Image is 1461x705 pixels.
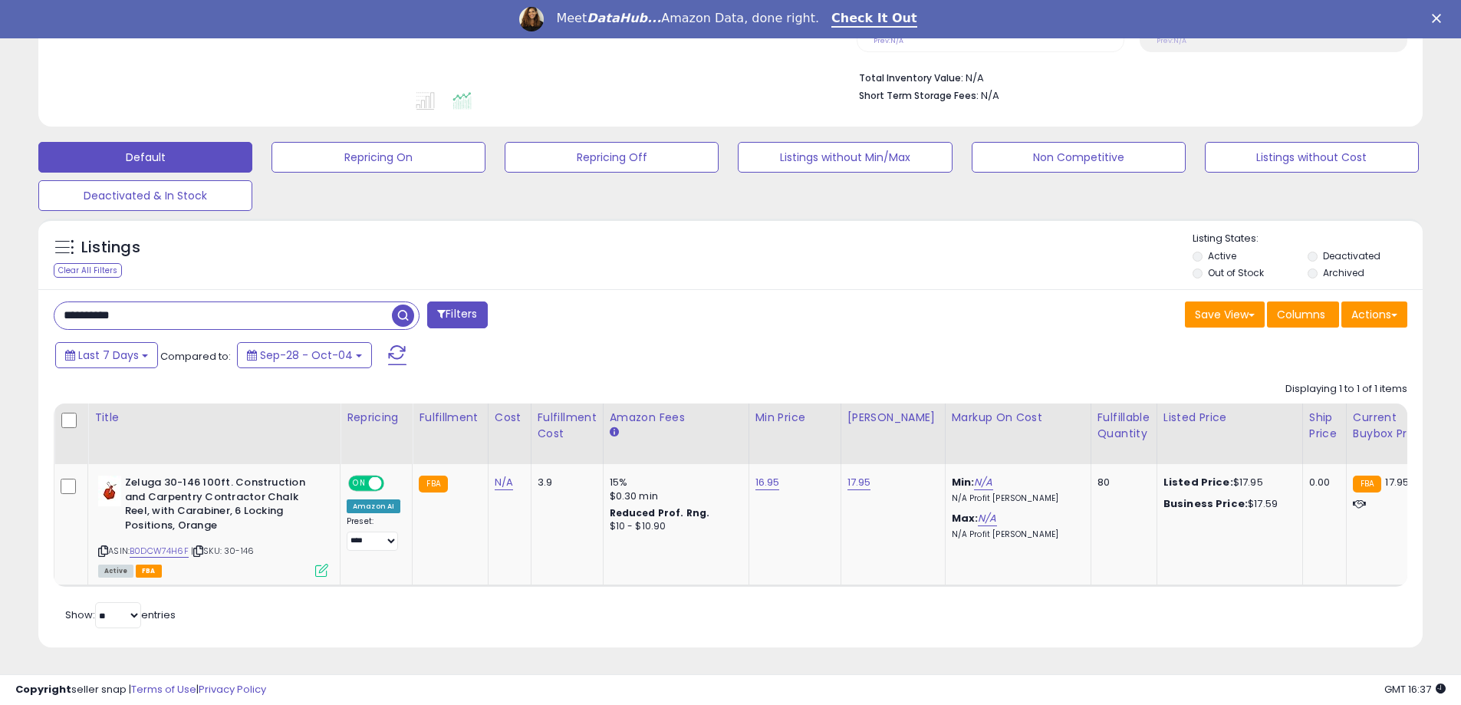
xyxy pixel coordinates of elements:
[945,404,1091,464] th: The percentage added to the cost of goods (COGS) that forms the calculator for Min & Max prices.
[15,683,266,697] div: seller snap | |
[952,410,1084,426] div: Markup on Cost
[755,410,834,426] div: Min Price
[974,475,992,490] a: N/A
[1277,307,1325,322] span: Columns
[347,516,400,551] div: Preset:
[38,142,252,173] button: Default
[54,263,122,278] div: Clear All Filters
[78,348,139,363] span: Last 7 Days
[1163,410,1296,426] div: Listed Price
[199,682,266,697] a: Privacy Policy
[1097,476,1145,489] div: 80
[610,426,619,440] small: Amazon Fees.
[1323,249,1380,262] label: Deactivated
[55,342,158,368] button: Last 7 Days
[98,476,121,506] img: 21q9r27I25L._SL40_.jpg
[15,682,71,697] strong: Copyright
[610,476,737,489] div: 15%
[1163,497,1291,511] div: $17.59
[1163,475,1233,489] b: Listed Price:
[847,475,871,490] a: 17.95
[160,349,231,364] span: Compared to:
[131,682,196,697] a: Terms of Use
[1353,410,1432,442] div: Current Buybox Price
[1185,301,1265,328] button: Save View
[1163,496,1248,511] b: Business Price:
[382,477,406,490] span: OFF
[1208,266,1264,279] label: Out of Stock
[98,476,328,575] div: ASIN:
[538,410,597,442] div: Fulfillment Cost
[347,499,400,513] div: Amazon AI
[130,545,189,558] a: B0DCW74H6F
[1097,410,1150,442] div: Fulfillable Quantity
[952,511,979,525] b: Max:
[1208,249,1236,262] label: Active
[98,565,133,578] span: All listings currently available for purchase on Amazon
[1353,476,1381,493] small: FBA
[1385,475,1409,489] span: 17.95
[610,520,737,533] div: $10 - $10.90
[1384,682,1446,697] span: 2025-10-12 16:37 GMT
[755,475,780,490] a: 16.95
[952,529,1079,540] p: N/A Profit [PERSON_NAME]
[831,11,917,28] a: Check It Out
[125,476,311,536] b: Zeluga 30-146 100ft. Construction and Carpentry Contractor Chalk Reel, with Carabiner, 6 Locking ...
[610,489,737,503] div: $0.30 min
[587,11,661,25] i: DataHub...
[350,477,369,490] span: ON
[978,511,996,526] a: N/A
[610,506,710,519] b: Reduced Prof. Rng.
[495,410,525,426] div: Cost
[610,410,742,426] div: Amazon Fees
[427,301,487,328] button: Filters
[260,348,353,363] span: Sep-28 - Oct-04
[94,410,334,426] div: Title
[1163,476,1291,489] div: $17.95
[191,545,254,557] span: | SKU: 30-146
[538,476,591,489] div: 3.9
[495,475,513,490] a: N/A
[1323,266,1364,279] label: Archived
[847,410,939,426] div: [PERSON_NAME]
[81,237,140,259] h5: Listings
[347,410,406,426] div: Repricing
[38,180,252,211] button: Deactivated & In Stock
[952,493,1079,504] p: N/A Profit [PERSON_NAME]
[1205,142,1419,173] button: Listings without Cost
[136,565,162,578] span: FBA
[237,342,372,368] button: Sep-28 - Oct-04
[972,142,1186,173] button: Non Competitive
[738,142,952,173] button: Listings without Min/Max
[952,475,975,489] b: Min:
[271,142,485,173] button: Repricing On
[65,608,176,622] span: Show: entries
[1341,301,1407,328] button: Actions
[519,7,544,31] img: Profile image for Georgie
[1193,232,1423,246] p: Listing States:
[419,476,447,493] small: FBA
[1267,301,1339,328] button: Columns
[505,142,719,173] button: Repricing Off
[1432,14,1447,23] div: Close
[1309,410,1340,442] div: Ship Price
[1285,382,1407,397] div: Displaying 1 to 1 of 1 items
[419,410,481,426] div: Fulfillment
[1309,476,1334,489] div: 0.00
[556,11,819,26] div: Meet Amazon Data, done right.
